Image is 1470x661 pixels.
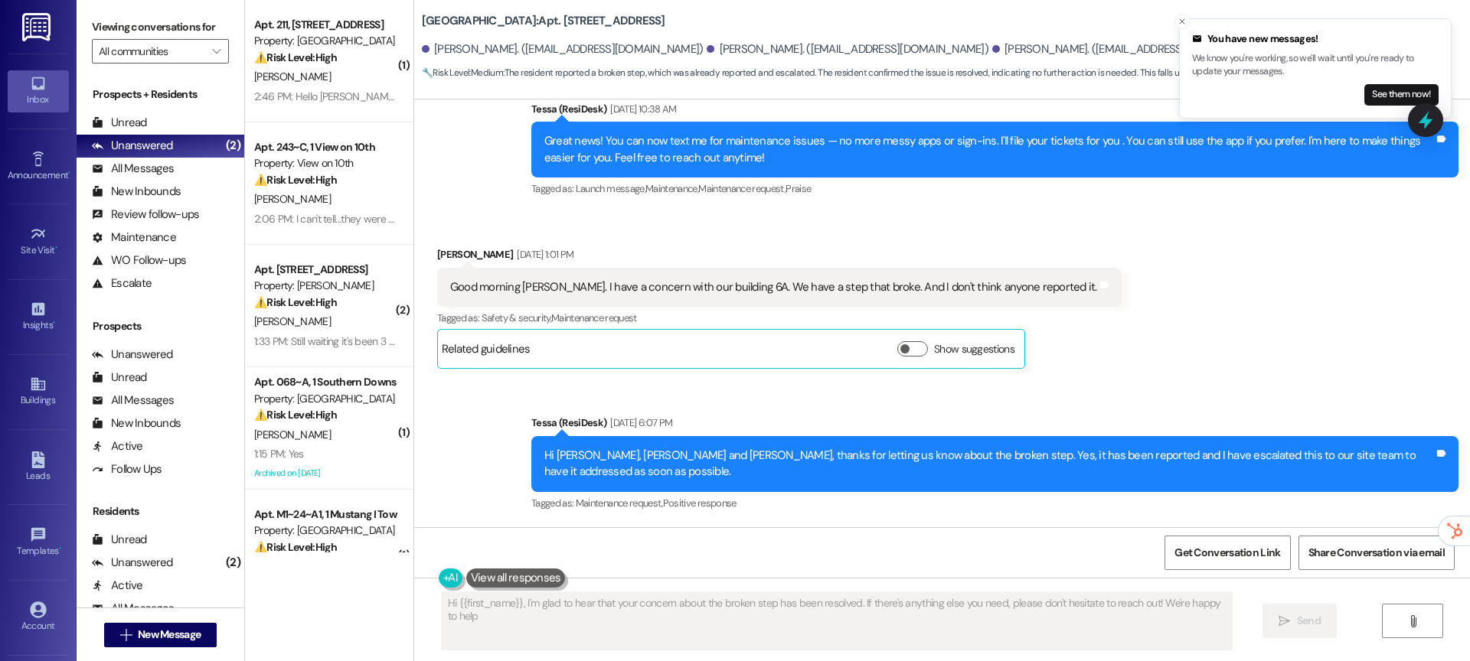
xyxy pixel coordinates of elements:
span: New Message [138,627,201,643]
div: [PERSON_NAME]. ([EMAIL_ADDRESS][DOMAIN_NAME]) [422,41,704,57]
div: 1:33 PM: Still waiting it's been 3 weeks. Our locks still not fixed and no one has got back to us... [254,334,929,348]
div: Review follow-ups [92,207,199,223]
div: Active [92,438,143,454]
a: Insights • [8,296,69,337]
label: Viewing conversations for [92,15,229,39]
div: New Inbounds [92,415,181,431]
i:  [212,45,220,57]
div: Active [92,578,143,594]
div: Tessa (ResiDesk) [531,101,1459,122]
span: Safety & security , [482,311,551,324]
button: Share Conversation via email [1298,536,1455,570]
div: Hi [PERSON_NAME], [PERSON_NAME] and [PERSON_NAME], thanks for letting us know about the broken st... [544,448,1434,480]
div: Apt. M1~24~A1, 1 Mustang I Townhome [254,506,396,523]
div: Unread [92,115,147,131]
span: [PERSON_NAME] [254,192,331,206]
textarea: Hi {{first_name}}, I'm glad to hear that your concern about the broken step has been resolved. If... [442,592,1232,650]
div: Great news! You can now text me for maintenance issues — no more messy apps or sign-ins. I'll fil... [544,133,1434,166]
div: New Inbounds [92,184,181,200]
a: Account [8,597,69,638]
div: Tagged as: [531,177,1459,200]
div: 2:06 PM: I can't tell...they were supposed to come [DATE] but didn't. [254,212,550,226]
a: Site Visit • [8,221,69,262]
div: Unanswered [92,347,173,363]
div: Unanswered [92,138,173,154]
i:  [1279,615,1290,627]
b: [GEOGRAPHIC_DATA]: Apt. [STREET_ADDRESS] [422,13,665,29]
span: • [53,317,55,328]
button: See them now! [1364,84,1439,106]
div: [DATE] 6:07 PM [606,415,672,431]
button: Get Conversation Link [1165,536,1290,570]
div: All Messages [92,161,174,177]
div: Unread [92,370,147,386]
div: Tagged as: [437,307,1122,329]
div: [PERSON_NAME] [437,246,1122,268]
span: Maintenance request , [698,182,786,195]
div: [DATE] 1:01 PM [513,246,573,262]
div: Related guidelines [442,341,531,363]
div: Property: [PERSON_NAME] [254,278,396,294]
div: Maintenance [92,230,176,246]
div: Prospects + Residents [77,86,244,103]
a: Templates • [8,522,69,563]
button: New Message [104,623,217,647]
span: • [55,243,57,253]
div: (2) [222,551,244,575]
span: Launch message , [576,182,645,195]
span: Maintenance request [551,311,637,324]
span: • [59,543,61,554]
div: Unread [92,532,147,548]
div: Tagged as: [531,492,1459,514]
span: [PERSON_NAME] [254,314,331,328]
div: Follow Ups [92,461,162,477]
label: Show suggestions [934,341,1014,357]
strong: ⚠️ Risk Level: High [254,173,337,187]
div: (2) [222,134,244,158]
img: ResiDesk Logo [22,13,54,41]
span: Praise [786,182,811,195]
div: Escalate [92,275,152,291]
div: Prospects [77,318,244,334]
div: Apt. 243~C, 1 View on 10th [254,139,396,155]
div: Property: [GEOGRAPHIC_DATA] [254,33,396,49]
a: Leads [8,447,69,488]
div: Property: [GEOGRAPHIC_DATA] [254,391,396,407]
span: [PERSON_NAME] [254,428,331,441]
div: Residents [77,503,244,519]
span: [PERSON_NAME] [254,70,331,83]
div: Tessa (ResiDesk) [531,415,1459,436]
div: Archived on [DATE] [253,464,397,483]
span: • [68,168,70,178]
p: We know you're working, so we'll wait until you're ready to update your messages. [1192,52,1439,79]
span: Share Conversation via email [1308,545,1445,561]
div: 1:15 PM: Yes [254,447,304,461]
span: Maintenance request , [576,497,663,510]
i:  [120,629,132,641]
div: [PERSON_NAME]. ([EMAIL_ADDRESS][DOMAIN_NAME]) [707,41,988,57]
a: Inbox [8,70,69,112]
button: Close toast [1174,14,1190,29]
span: Maintenance , [645,182,698,195]
span: Get Conversation Link [1174,545,1280,561]
a: Buildings [8,371,69,412]
input: All communities [99,39,204,63]
div: [DATE] 10:38 AM [606,101,676,117]
div: Property: [GEOGRAPHIC_DATA] [254,523,396,539]
span: Positive response [663,497,737,510]
strong: ⚠️ Risk Level: High [254,50,337,64]
div: All Messages [92,392,174,409]
strong: ⚠️ Risk Level: High [254,408,337,422]
button: Send [1263,604,1337,638]
div: You have new messages! [1192,31,1439,47]
div: Apt. 068~A, 1 Southern Downs [254,374,396,390]
span: Send [1297,613,1321,629]
div: All Messages [92,601,174,617]
div: Good morning [PERSON_NAME]. I have a concern with our building 6A. We have a step that broke. And... [450,279,1097,295]
strong: ⚠️ Risk Level: High [254,540,337,554]
div: Apt. 211, [STREET_ADDRESS] [254,17,396,33]
div: Apt. [STREET_ADDRESS] [254,262,396,278]
div: Unanswered [92,555,173,571]
strong: 🔧 Risk Level: Medium [422,67,503,79]
strong: ⚠️ Risk Level: High [254,295,337,309]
